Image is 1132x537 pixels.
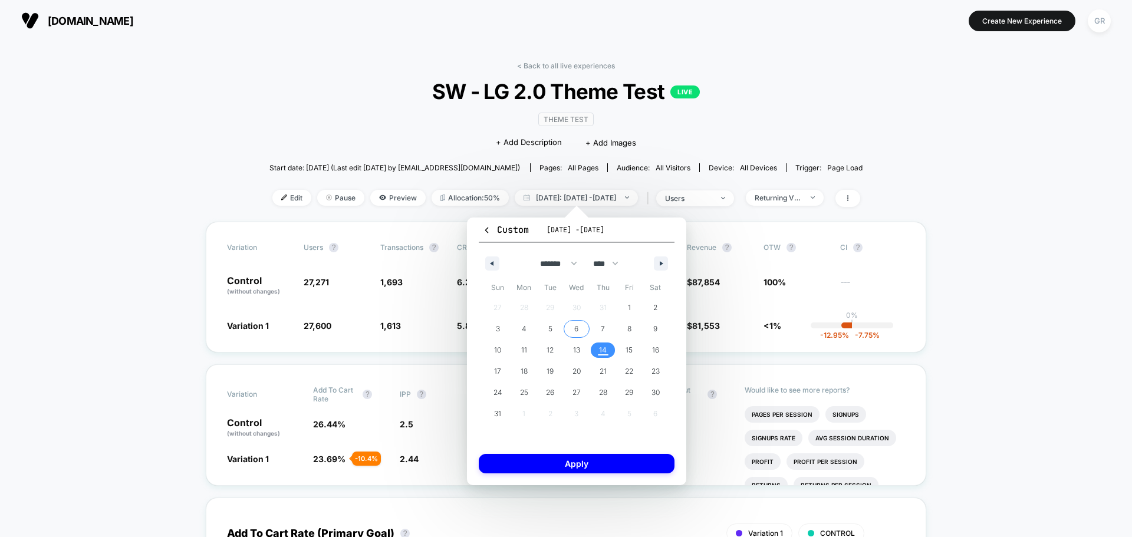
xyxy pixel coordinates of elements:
span: 30 [651,382,660,403]
span: Variation [227,386,292,403]
button: 19 [537,361,564,382]
p: | [851,319,853,328]
button: ? [329,243,338,252]
button: 17 [485,361,511,382]
button: Custom[DATE] -[DATE] [479,223,674,243]
button: ? [363,390,372,399]
li: Profit Per Session [787,453,864,470]
span: 27,271 [304,277,329,287]
span: [DATE]: [DATE] - [DATE] [515,190,638,206]
span: + Add Images [585,138,636,147]
span: 4 [522,318,526,340]
button: 7 [590,318,616,340]
span: 27,600 [304,321,331,331]
img: end [721,197,725,199]
span: $ [687,321,720,331]
button: [DOMAIN_NAME] [18,11,137,30]
span: 2 [653,297,657,318]
span: Allocation: 50% [432,190,509,206]
span: 22 [625,361,633,382]
button: 23 [642,361,669,382]
button: 5 [537,318,564,340]
span: 23.69 % [313,454,345,464]
span: 23 [651,361,660,382]
div: Returning Visitors [755,193,802,202]
span: all pages [568,163,598,172]
span: Sat [642,278,669,297]
span: 27 [572,382,581,403]
span: Fri [616,278,643,297]
li: Avg Session Duration [808,430,896,446]
span: Add To Cart Rate [313,386,357,403]
button: ? [707,390,717,399]
button: 3 [485,318,511,340]
img: edit [281,195,287,200]
button: 13 [564,340,590,361]
span: Theme Test [538,113,594,126]
img: calendar [524,195,530,200]
span: -7.75 % [849,331,880,340]
button: 20 [564,361,590,382]
span: -12.95 % [820,331,849,340]
span: 17 [494,361,501,382]
span: 20 [572,361,581,382]
button: ? [787,243,796,252]
li: Pages Per Session [745,406,820,423]
span: Transactions [380,243,423,252]
div: Trigger: [795,163,863,172]
span: 21 [600,361,607,382]
span: Custom [482,224,529,236]
div: users [665,194,712,203]
span: 16 [652,340,659,361]
span: 13 [573,340,580,361]
button: ? [853,243,863,252]
div: Pages: [539,163,598,172]
button: 14 [590,340,616,361]
span: 100% [764,277,786,287]
button: Apply [479,454,674,473]
div: GR [1088,9,1111,32]
span: 14 [599,340,607,361]
img: end [625,196,629,199]
p: Control [227,276,292,296]
span: [DATE] - [DATE] [547,225,604,235]
span: All Visitors [656,163,690,172]
button: 12 [537,340,564,361]
span: 87,854 [692,277,720,287]
span: (without changes) [227,288,280,295]
span: Mon [511,278,538,297]
span: Variation 1 [227,454,269,464]
p: LIVE [670,85,700,98]
span: + Add Description [496,137,562,149]
button: 2 [642,297,669,318]
img: Visually logo [21,12,39,29]
span: Device: [699,163,786,172]
div: - 10.4 % [352,452,381,466]
button: 10 [485,340,511,361]
span: [DOMAIN_NAME] [48,15,133,27]
button: 27 [564,382,590,403]
button: Create New Experience [969,11,1075,31]
button: 31 [485,403,511,424]
span: 26 [546,382,554,403]
button: GR [1084,9,1114,33]
span: Thu [590,278,616,297]
span: 8 [627,318,631,340]
span: | [644,190,656,207]
button: ? [429,243,439,252]
span: IPP [400,390,411,398]
button: 15 [616,340,643,361]
span: <1% [764,321,781,331]
button: 22 [616,361,643,382]
button: 4 [511,318,538,340]
button: 28 [590,382,616,403]
span: $ [687,277,720,287]
span: 7 [601,318,605,340]
span: 2.44 [400,454,419,464]
button: 25 [511,382,538,403]
span: 29 [625,382,633,403]
li: Returns [745,477,788,493]
button: 16 [642,340,669,361]
span: Start date: [DATE] (Last edit [DATE] by [EMAIL_ADDRESS][DOMAIN_NAME]) [269,163,520,172]
span: all devices [740,163,777,172]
